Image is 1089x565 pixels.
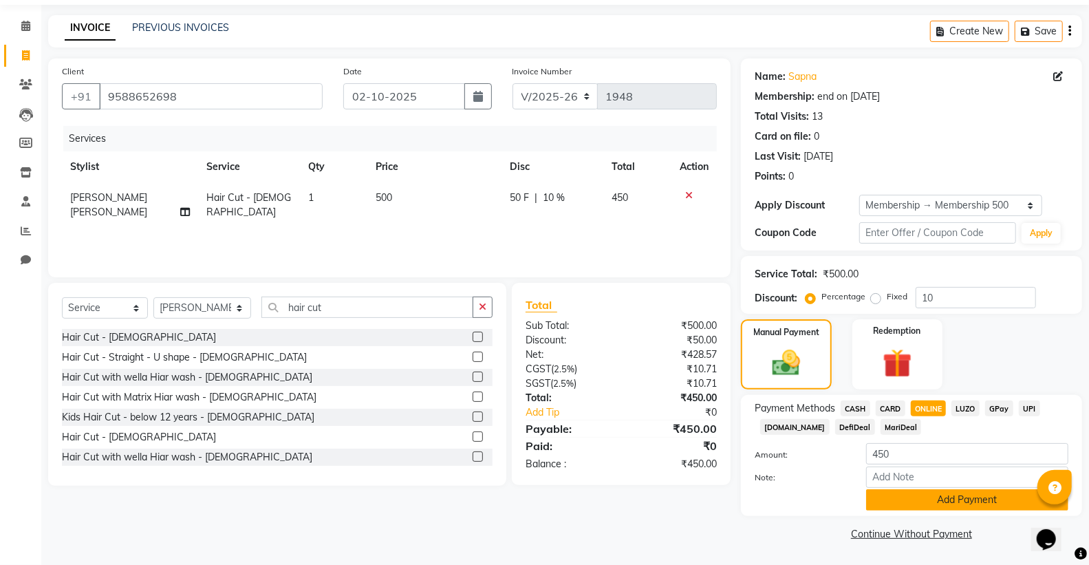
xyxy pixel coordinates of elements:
[621,391,727,405] div: ₹450.00
[62,83,100,109] button: +91
[300,151,367,182] th: Qty
[132,21,229,34] a: PREVIOUS INVOICES
[755,89,815,104] div: Membership:
[621,420,727,437] div: ₹450.00
[502,151,604,182] th: Disc
[1019,401,1040,416] span: UPI
[515,319,621,333] div: Sub Total:
[62,151,198,182] th: Stylist
[985,401,1013,416] span: GPay
[753,326,819,339] label: Manual Payment
[755,226,859,240] div: Coupon Code
[814,129,819,144] div: 0
[866,443,1068,465] input: Amount
[62,370,312,385] div: Hair Cut with wella Hiar wash - [DEMOGRAPHIC_DATA]
[1022,223,1061,244] button: Apply
[62,450,312,465] div: Hair Cut with wella Hiar wash - [DEMOGRAPHIC_DATA]
[671,151,717,182] th: Action
[554,363,574,374] span: 2.5%
[887,290,907,303] label: Fixed
[755,129,811,144] div: Card on file:
[621,348,727,362] div: ₹428.57
[817,89,880,104] div: end on [DATE]
[367,151,502,182] th: Price
[63,126,727,151] div: Services
[874,325,921,337] label: Redemption
[99,83,323,109] input: Search by Name/Mobile/Email/Code
[755,267,817,281] div: Service Total:
[515,376,621,391] div: ( )
[62,350,307,365] div: Hair Cut - Straight - U shape - [DEMOGRAPHIC_DATA]
[261,297,473,318] input: Search or Scan
[744,527,1079,542] a: Continue Without Payment
[515,362,621,376] div: ( )
[866,467,1068,488] input: Add Note
[535,191,538,205] span: |
[621,376,727,391] div: ₹10.71
[62,390,316,405] div: Hair Cut with Matrix Hiar wash - [DEMOGRAPHIC_DATA]
[515,457,621,471] div: Balance :
[621,457,727,471] div: ₹450.00
[62,330,216,345] div: Hair Cut - [DEMOGRAPHIC_DATA]
[308,191,314,204] span: 1
[755,401,835,416] span: Payment Methods
[515,333,621,348] div: Discount:
[515,348,621,362] div: Net:
[930,21,1009,42] button: Create New
[62,430,216,445] div: Hair Cut - [DEMOGRAPHIC_DATA]
[621,362,727,376] div: ₹10.71
[841,401,870,416] span: CASH
[788,169,794,184] div: 0
[755,70,786,84] div: Name:
[621,333,727,348] div: ₹50.00
[62,410,314,425] div: Kids Hair Cut - below 12 years - [DEMOGRAPHIC_DATA]
[859,222,1016,244] input: Enter Offer / Coupon Code
[65,16,116,41] a: INVOICE
[951,401,980,416] span: LUZO
[874,345,921,381] img: _gift.svg
[639,405,727,420] div: ₹0
[755,109,809,124] div: Total Visits:
[812,109,823,124] div: 13
[515,391,621,405] div: Total:
[764,347,809,379] img: _cash.svg
[744,449,856,461] label: Amount:
[206,191,291,218] span: Hair Cut - [DEMOGRAPHIC_DATA]
[343,65,362,78] label: Date
[510,191,530,205] span: 50 F
[881,419,922,435] span: MariDeal
[553,378,574,389] span: 2.5%
[612,191,628,204] span: 450
[603,151,671,182] th: Total
[1031,510,1075,551] iframe: chat widget
[755,198,859,213] div: Apply Discount
[526,363,551,375] span: CGST
[515,405,638,420] a: Add Tip
[744,471,856,484] label: Note:
[760,419,830,435] span: [DOMAIN_NAME]
[1015,21,1063,42] button: Save
[70,191,147,218] span: [PERSON_NAME] [PERSON_NAME]
[911,401,947,416] span: ONLINE
[788,70,817,84] a: Sapna
[866,489,1068,511] button: Add Payment
[376,191,392,204] span: 500
[823,267,859,281] div: ₹500.00
[876,401,905,416] span: CARD
[198,151,300,182] th: Service
[804,149,833,164] div: [DATE]
[755,291,797,306] div: Discount:
[515,438,621,454] div: Paid:
[621,438,727,454] div: ₹0
[543,191,565,205] span: 10 %
[515,420,621,437] div: Payable:
[755,149,801,164] div: Last Visit:
[755,169,786,184] div: Points:
[821,290,865,303] label: Percentage
[62,65,84,78] label: Client
[513,65,572,78] label: Invoice Number
[835,419,875,435] span: DefiDeal
[526,377,550,390] span: SGST
[526,298,557,312] span: Total
[621,319,727,333] div: ₹500.00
